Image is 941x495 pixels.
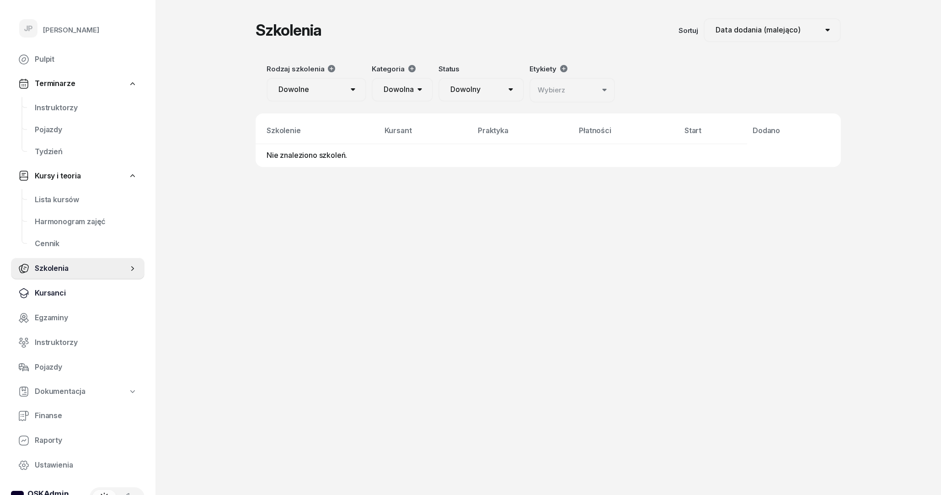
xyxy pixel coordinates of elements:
[679,124,747,144] th: Start
[35,459,137,471] span: Ustawienia
[11,258,144,280] a: Szkolenia
[379,124,473,144] th: Kursant
[35,337,137,349] span: Instruktorzy
[472,124,573,144] th: Praktyka
[256,144,747,167] td: Nie znaleziono szkoleń.
[11,307,144,329] a: Egzaminy
[35,54,137,65] span: Pulpit
[11,73,144,94] a: Terminarze
[27,119,144,141] a: Pojazdy
[35,124,137,136] span: Pojazdy
[35,386,86,398] span: Dokumentacja
[35,312,137,324] span: Egzaminy
[35,238,137,250] span: Cennik
[35,170,81,182] span: Kursy i teoria
[35,435,137,447] span: Raporty
[11,405,144,427] a: Finanse
[27,233,144,255] a: Cennik
[27,189,144,211] a: Lista kursów
[11,356,144,378] a: Pojazdy
[11,381,144,402] a: Dokumentacja
[573,124,679,144] th: Płatności
[11,166,144,187] a: Kursy i teoria
[24,25,33,32] span: JP
[35,78,75,90] span: Terminarze
[35,102,137,114] span: Instruktorzy
[35,287,137,299] span: Kursanci
[35,216,137,228] span: Harmonogram zajęć
[747,124,841,144] th: Dodano
[256,22,321,38] h1: Szkolenia
[11,454,144,476] a: Ustawienia
[529,78,615,102] button: Wybierz
[256,124,379,144] th: Szkolenie
[538,84,565,96] div: Wybierz
[27,141,144,163] a: Tydzień
[35,410,137,422] span: Finanse
[11,430,144,452] a: Raporty
[11,48,144,70] a: Pulpit
[35,146,137,158] span: Tydzień
[35,194,137,206] span: Lista kursów
[43,24,99,36] div: [PERSON_NAME]
[35,263,128,274] span: Szkolenia
[11,332,144,354] a: Instruktorzy
[11,282,144,304] a: Kursanci
[27,211,144,233] a: Harmonogram zajęć
[27,97,144,119] a: Instruktorzy
[35,361,137,373] span: Pojazdy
